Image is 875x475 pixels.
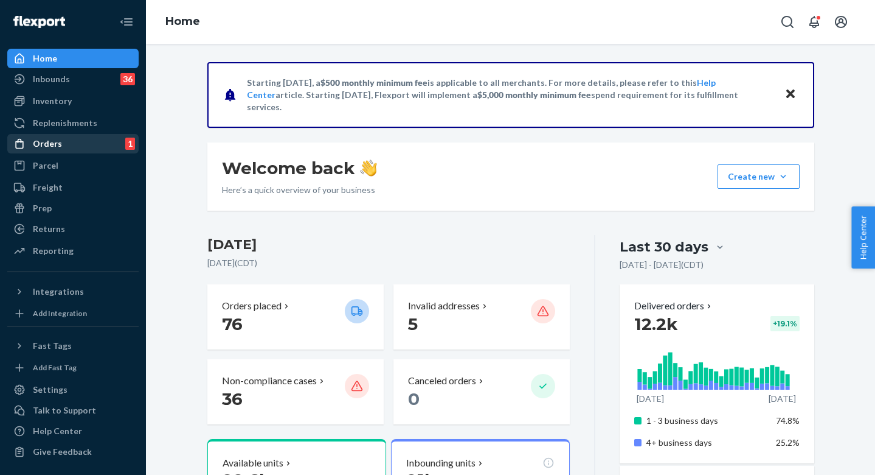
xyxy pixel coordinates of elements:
[360,160,377,177] img: hand-wave emoji
[222,389,243,409] span: 36
[634,314,678,334] span: 12.2k
[408,314,418,334] span: 5
[125,138,135,150] div: 1
[33,425,82,437] div: Help Center
[7,134,139,153] a: Orders1
[223,456,283,470] p: Available units
[207,257,570,269] p: [DATE] ( CDT )
[802,10,826,34] button: Open notifications
[776,437,800,448] span: 25.2%
[222,299,282,313] p: Orders placed
[634,299,714,313] button: Delivered orders
[33,404,96,417] div: Talk to Support
[33,181,63,194] div: Freight
[33,52,57,65] div: Home
[165,15,200,28] a: Home
[646,415,766,427] p: 1 - 3 business days
[7,241,139,261] a: Reporting
[770,316,800,331] div: + 19.1 %
[646,437,766,449] p: 4+ business days
[120,73,135,85] div: 36
[222,374,317,388] p: Non-compliance cases
[33,223,65,235] div: Returns
[7,219,139,239] a: Returns
[7,442,139,462] button: Give Feedback
[408,299,480,313] p: Invalid addresses
[7,156,139,175] a: Parcel
[7,69,139,89] a: Inbounds36
[7,113,139,133] a: Replenishments
[408,374,476,388] p: Canceled orders
[247,77,773,113] p: Starting [DATE], a is applicable to all merchants. For more details, please refer to this article...
[620,237,708,256] div: Last 30 days
[33,308,87,318] div: Add Integration
[7,401,139,420] a: Talk to Support
[222,157,377,179] h1: Welcome back
[7,178,139,197] a: Freight
[477,90,591,100] span: $5,000 monthly minimum fee
[393,284,570,350] button: Invalid addresses 5
[408,389,420,409] span: 0
[775,10,800,34] button: Open Search Box
[222,184,377,196] p: Here’s a quick overview of your business
[33,117,97,129] div: Replenishments
[769,393,796,405] p: [DATE]
[7,282,139,301] button: Integrations
[7,380,139,399] a: Settings
[33,384,67,396] div: Settings
[33,245,74,257] div: Reporting
[156,4,210,40] ol: breadcrumbs
[33,202,52,214] div: Prep
[320,77,427,88] span: $500 monthly minimum fee
[7,306,139,321] a: Add Integration
[7,421,139,441] a: Help Center
[7,91,139,111] a: Inventory
[33,73,70,85] div: Inbounds
[393,359,570,424] button: Canceled orders 0
[406,456,476,470] p: Inbounding units
[207,235,570,255] h3: [DATE]
[33,95,72,107] div: Inventory
[637,393,664,405] p: [DATE]
[783,86,798,104] button: Close
[33,160,58,172] div: Parcel
[7,49,139,68] a: Home
[718,164,800,189] button: Create new
[7,199,139,218] a: Prep
[207,284,384,350] button: Orders placed 76
[33,138,62,150] div: Orders
[222,314,243,334] span: 76
[829,10,853,34] button: Open account menu
[776,415,800,426] span: 74.8%
[33,446,92,458] div: Give Feedback
[114,10,139,34] button: Close Navigation
[7,361,139,375] a: Add Fast Tag
[33,340,72,352] div: Fast Tags
[33,286,84,298] div: Integrations
[7,336,139,356] button: Fast Tags
[13,16,65,28] img: Flexport logo
[207,359,384,424] button: Non-compliance cases 36
[851,206,875,269] button: Help Center
[33,362,77,373] div: Add Fast Tag
[620,259,704,271] p: [DATE] - [DATE] ( CDT )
